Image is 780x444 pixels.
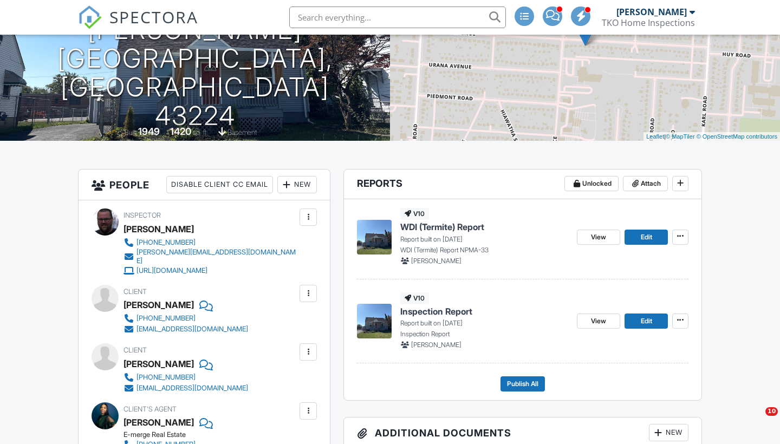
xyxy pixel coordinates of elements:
div: Disable Client CC Email [166,176,273,193]
a: SPECTORA [78,15,198,37]
div: [PHONE_NUMBER] [136,314,196,323]
a: Leaflet [646,133,664,140]
a: © MapTiler [666,133,695,140]
div: New [649,424,688,441]
a: [URL][DOMAIN_NAME] [123,265,297,276]
div: [PERSON_NAME][EMAIL_ADDRESS][DOMAIN_NAME] [136,248,297,265]
span: SPECTORA [109,5,198,28]
div: 1949 [138,126,160,137]
span: Client's Agent [123,405,177,413]
span: 10 [765,407,778,416]
a: © OpenStreetMap contributors [697,133,777,140]
div: [PHONE_NUMBER] [136,238,196,247]
img: The Best Home Inspection Software - Spectora [78,5,102,29]
a: [EMAIL_ADDRESS][DOMAIN_NAME] [123,383,248,394]
div: [PERSON_NAME] [123,221,194,237]
div: | [643,132,780,141]
a: [PHONE_NUMBER] [123,372,248,383]
div: [PERSON_NAME] [123,297,194,313]
a: [PERSON_NAME][EMAIL_ADDRESS][DOMAIN_NAME] [123,248,297,265]
div: [PERSON_NAME] [616,6,687,17]
span: basement [227,128,257,136]
div: New [277,176,317,193]
div: TKO Home Inspections [602,17,695,28]
span: sq. ft. [193,128,208,136]
a: [PHONE_NUMBER] [123,237,297,248]
span: Built [125,128,136,136]
div: [EMAIL_ADDRESS][DOMAIN_NAME] [136,325,248,334]
div: [EMAIL_ADDRESS][DOMAIN_NAME] [136,384,248,393]
h3: People [79,169,330,200]
span: Client [123,288,147,296]
div: E-merge Real Estate [123,430,305,439]
span: Client [123,346,147,354]
a: [EMAIL_ADDRESS][DOMAIN_NAME] [123,324,248,335]
div: [URL][DOMAIN_NAME] [136,266,207,275]
a: [PERSON_NAME] [123,414,194,430]
input: Search everything... [289,6,506,28]
div: [PHONE_NUMBER] [136,373,196,382]
iframe: Intercom live chat [743,407,769,433]
div: [PERSON_NAME] [123,356,194,372]
span: Inspector [123,211,161,219]
a: [PHONE_NUMBER] [123,313,248,324]
div: 1420 [170,126,191,137]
